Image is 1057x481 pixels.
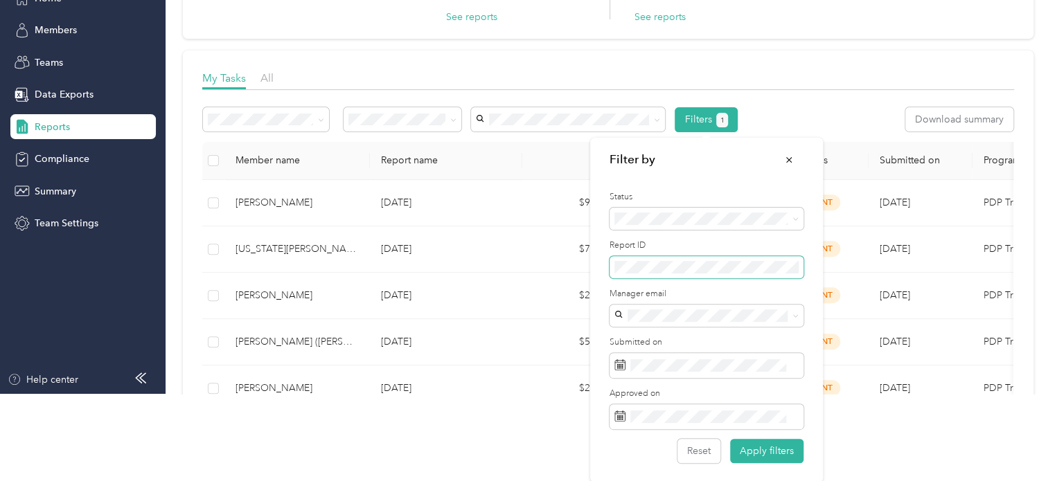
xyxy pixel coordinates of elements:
div: Total [533,154,615,166]
label: Status [610,191,803,203]
button: See reports [634,10,686,24]
span: Data Exports [35,87,94,102]
div: [US_STATE][PERSON_NAME] [236,242,359,257]
span: [DATE] [880,243,910,255]
p: [DATE] [381,195,511,210]
span: Teams [35,55,63,70]
button: 1 [716,113,728,127]
div: [PERSON_NAME] [236,195,359,210]
button: Apply filters [730,439,803,463]
div: [PERSON_NAME] [236,288,359,303]
label: Approved on [610,388,803,400]
strong: title [610,151,655,168]
button: Filters1 [675,107,738,132]
span: [DATE] [880,197,910,208]
label: Manager email [610,288,803,300]
p: [DATE] [381,288,511,303]
span: All [260,71,274,84]
div: Member name [236,154,359,166]
div: [PERSON_NAME] ([PERSON_NAME]) [PERSON_NAME] [236,334,359,350]
span: [DATE] [880,382,910,394]
span: Summary [35,184,76,199]
span: 1 [720,114,725,127]
label: Submitted on [610,336,803,349]
div: [PERSON_NAME] [236,381,359,396]
td: $975.30 [522,180,626,226]
span: Members [35,23,77,37]
button: Help center [8,372,78,387]
label: Report ID [610,239,803,252]
span: My Tasks [202,71,246,84]
button: See reports [446,10,497,24]
td: $264.10 [522,365,626,412]
p: [DATE] [381,381,511,396]
td: $790.91 [522,226,626,273]
span: Compliance [35,152,89,166]
th: Submitted on [869,142,972,180]
span: [DATE] [880,336,910,347]
span: Reports [35,120,70,134]
td: $250.93 [522,273,626,319]
button: Download summary [905,107,1013,131]
p: [DATE] [381,334,511,350]
button: Reset [677,439,720,463]
td: $511.56 [522,319,626,365]
th: Member name [224,142,370,180]
p: [DATE] [381,242,511,257]
th: Report name [370,142,522,180]
span: Team Settings [35,216,98,230]
span: [DATE] [880,289,910,301]
iframe: Everlance-gr Chat Button Frame [979,403,1057,481]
